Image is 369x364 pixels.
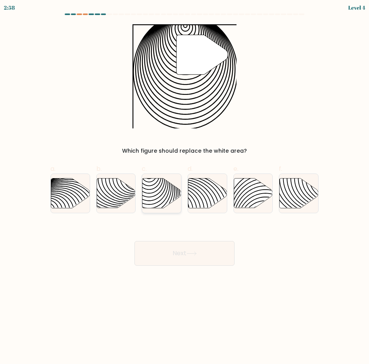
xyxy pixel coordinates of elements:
[188,164,193,173] span: d.
[4,3,15,12] div: 2:58
[55,147,314,155] div: Which figure should replace the white area?
[279,164,282,173] span: f.
[233,164,238,173] span: e.
[348,3,365,12] div: Level 4
[142,164,147,173] span: c.
[176,35,228,75] g: "
[134,241,235,266] button: Next
[50,164,55,173] span: a.
[96,164,102,173] span: b.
